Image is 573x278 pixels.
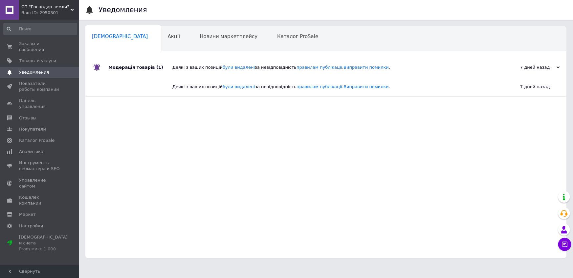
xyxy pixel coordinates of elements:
span: Управление сайтом [19,177,61,189]
a: правилам публікації [297,65,342,70]
span: (1) [156,65,163,70]
span: Товары и услуги [19,58,56,64]
span: Отзывы [19,115,36,121]
div: Prom микс 1 000 [19,246,68,252]
div: 7 дней назад [494,64,560,70]
span: Акції [168,34,180,39]
span: СП "Господар земли" [21,4,71,10]
button: Чат с покупателем [558,238,571,251]
span: Каталог ProSale [19,138,55,143]
a: були видалені [223,65,255,70]
span: [DEMOGRAPHIC_DATA] [92,34,148,39]
div: Деякі з ваших позицій за невідповідність . . [172,64,494,70]
span: Настройки [19,223,43,229]
span: Показатели работы компании [19,81,61,92]
span: Инструменты вебмастера и SEO [19,160,61,172]
span: Заказы и сообщения [19,41,61,53]
span: Аналитика [19,149,43,155]
span: Уведомления [19,69,49,75]
span: Покупатели [19,126,46,132]
span: Маркет [19,212,36,217]
div: Деякі з ваших позицій за невідповідність . . [172,84,484,90]
span: Кошелек компании [19,194,61,206]
span: Панель управления [19,98,61,110]
a: Виправити помилки [343,65,389,70]
h1: Уведомления [99,6,147,14]
a: були видалені [223,84,255,89]
div: 7 дней назад [484,77,566,96]
a: правилам публікації [297,84,342,89]
div: Ваш ID: 2950301 [21,10,79,16]
a: Виправити помилки [343,84,389,89]
span: Новини маркетплейсу [200,34,257,39]
input: Поиск [3,23,77,35]
div: Модерація товарів [108,58,172,77]
span: Каталог ProSale [277,34,318,39]
span: [DEMOGRAPHIC_DATA] и счета [19,234,68,252]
